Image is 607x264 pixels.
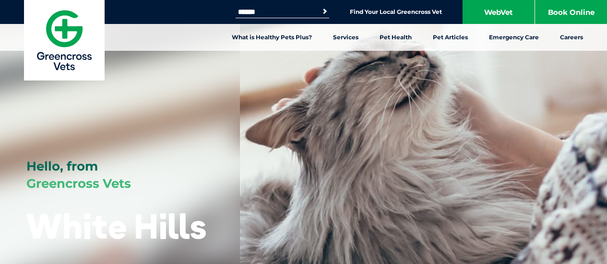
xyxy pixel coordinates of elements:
[549,24,594,51] a: Careers
[422,24,478,51] a: Pet Articles
[320,7,330,16] button: Search
[221,24,322,51] a: What is Healthy Pets Plus?
[322,24,369,51] a: Services
[26,176,131,191] span: Greencross Vets
[26,207,206,245] h1: White Hills
[350,8,442,16] a: Find Your Local Greencross Vet
[26,159,98,174] span: Hello, from
[369,24,422,51] a: Pet Health
[478,24,549,51] a: Emergency Care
